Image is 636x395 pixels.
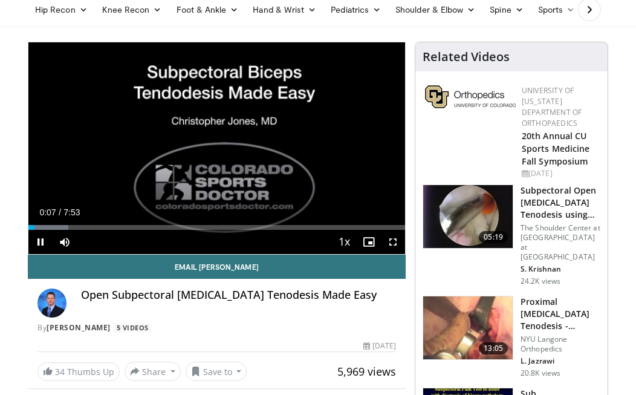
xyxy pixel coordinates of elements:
span: 34 [55,366,65,377]
span: 13:05 [479,342,508,354]
h3: Proximal [MEDICAL_DATA] Tenodesis - Surgical Options and Techniques [521,296,600,332]
a: 20th Annual CU Sports Medicine Fall Symposium [522,130,590,167]
button: Enable picture-in-picture mode [357,230,381,254]
h4: Related Videos [423,50,510,64]
button: Fullscreen [381,230,405,254]
button: Share [125,362,181,381]
p: L. Jazrawi [521,356,600,366]
span: 0:07 [39,207,56,217]
p: The Shoulder Center at [GEOGRAPHIC_DATA] at [GEOGRAPHIC_DATA] [521,223,600,262]
button: Playback Rate [333,230,357,254]
div: [DATE] [522,168,598,179]
h4: Open Subpectoral [MEDICAL_DATA] Tenodesis Made Easy [81,289,396,302]
span: 7:53 [63,207,80,217]
img: 355603a8-37da-49b6-856f-e00d7e9307d3.png.150x105_q85_autocrop_double_scale_upscale_version-0.2.png [425,85,516,108]
button: Mute [53,230,77,254]
a: 05:19 Subpectoral Open [MEDICAL_DATA] Tenodesis using Interference Screw The Shoulder Center at [... [423,184,600,286]
img: krish3_3.png.150x105_q85_crop-smart_upscale.jpg [423,185,513,248]
p: 20.8K views [521,368,560,378]
div: Progress Bar [28,225,405,230]
span: / [59,207,61,217]
span: 05:19 [479,231,508,243]
p: 24.2K views [521,276,560,286]
a: University of [US_STATE] Department of Orthopaedics [522,85,582,128]
button: Pause [28,230,53,254]
p: S. Krishnan [521,264,600,274]
a: 13:05 Proximal [MEDICAL_DATA] Tenodesis - Surgical Options and Techniques NYU Langone Orthopedics... [423,296,600,378]
div: [DATE] [363,341,396,351]
video-js: Video Player [28,42,405,254]
p: NYU Langone Orthopedics [521,335,600,354]
span: 5,969 views [337,364,396,379]
div: By [37,322,396,333]
a: 34 Thumbs Up [37,362,120,381]
a: [PERSON_NAME] [47,322,111,333]
a: Email [PERSON_NAME] [28,255,406,279]
img: Avatar [37,289,67,318]
a: 5 Videos [112,323,152,333]
h3: Subpectoral Open [MEDICAL_DATA] Tenodesis using Interference Screw [521,184,600,221]
img: Laith_biceps_teno_1.png.150x105_q85_crop-smart_upscale.jpg [423,296,513,359]
button: Save to [186,362,247,381]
